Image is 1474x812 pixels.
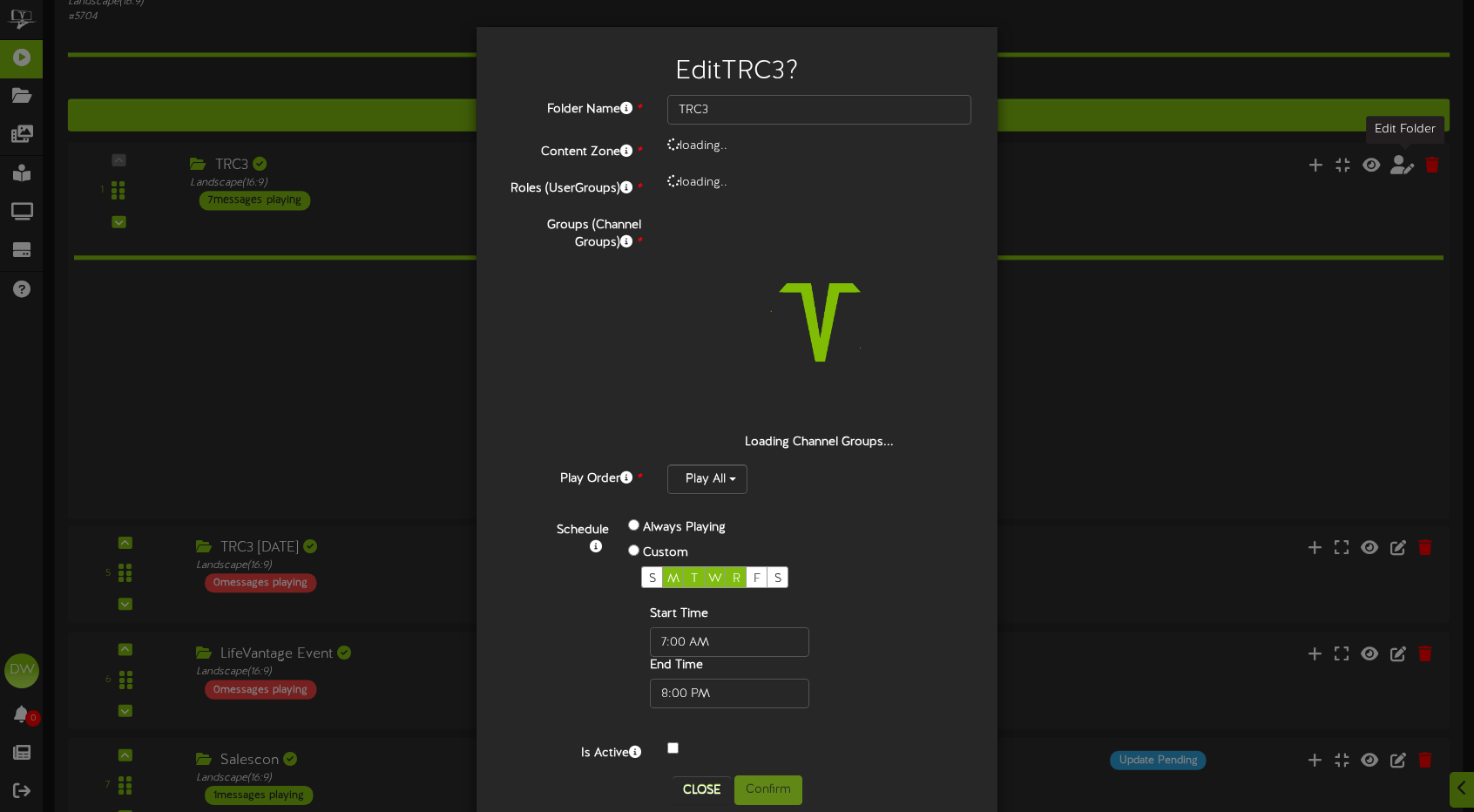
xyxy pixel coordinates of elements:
[490,211,654,252] label: Groups (Channel Groups)
[557,524,609,537] b: Schedule
[774,572,781,585] span: S
[643,545,688,562] label: Custom
[490,739,654,762] label: Is Active
[643,519,726,537] label: Always Playing
[708,211,931,434] img: loading-spinner-5.png
[490,464,654,488] label: Play Order
[733,572,740,585] span: R
[673,776,731,804] button: Close
[650,606,708,623] label: Start Time
[691,572,698,585] span: T
[490,138,654,161] label: Content Zone
[745,436,894,449] strong: Loading Channel Groups...
[667,464,747,494] button: Play All
[667,572,680,585] span: M
[667,95,971,125] input: Folder Name
[654,138,984,155] div: loading..
[490,174,654,198] label: Roles (UserGroups)
[734,775,802,805] button: Confirm
[503,58,971,86] h2: Edit TRC3 ?
[754,572,761,585] span: F
[650,657,703,674] label: End Time
[490,95,654,118] label: Folder Name
[654,174,984,192] div: loading..
[649,572,656,585] span: S
[708,572,722,585] span: W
